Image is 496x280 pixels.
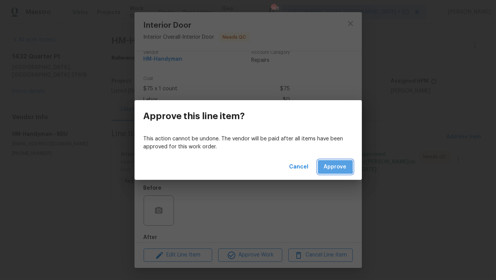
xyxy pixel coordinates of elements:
[318,160,353,174] button: Approve
[289,162,309,172] span: Cancel
[144,111,245,121] h3: Approve this line item?
[324,162,347,172] span: Approve
[144,135,353,151] p: This action cannot be undone. The vendor will be paid after all items have been approved for this...
[286,160,312,174] button: Cancel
